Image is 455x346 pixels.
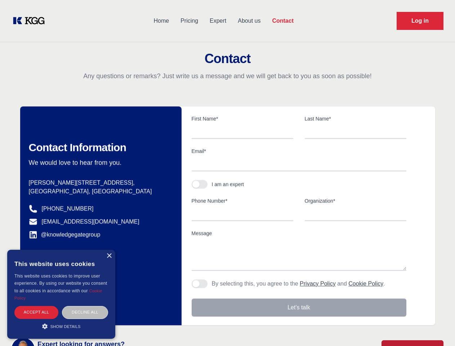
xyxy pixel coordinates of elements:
[192,197,293,204] label: Phone Number*
[42,217,139,226] a: [EMAIL_ADDRESS][DOMAIN_NAME]
[300,280,336,287] a: Privacy Policy
[42,204,94,213] a: [PHONE_NUMBER]
[397,12,443,30] a: Request Demo
[192,298,406,316] button: Let's talk
[232,12,266,30] a: About us
[212,181,244,188] div: I am an expert
[14,323,108,330] div: Show details
[14,306,58,319] div: Accept all
[305,197,406,204] label: Organization*
[148,12,175,30] a: Home
[29,158,170,167] p: We would love to hear from you.
[305,115,406,122] label: Last Name*
[29,178,170,187] p: [PERSON_NAME][STREET_ADDRESS],
[192,115,293,122] label: First Name*
[14,274,107,293] span: This website uses cookies to improve user experience. By using our website you consent to all coo...
[29,141,170,154] h2: Contact Information
[14,289,102,300] a: Cookie Policy
[62,306,108,319] div: Decline all
[9,52,446,66] h2: Contact
[9,72,446,80] p: Any questions or remarks? Just write us a message and we will get back to you as soon as possible!
[348,280,383,287] a: Cookie Policy
[192,147,406,155] label: Email*
[12,15,50,27] a: KOL Knowledge Platform: Talk to Key External Experts (KEE)
[106,253,112,259] div: Close
[204,12,232,30] a: Expert
[50,324,81,329] span: Show details
[175,12,204,30] a: Pricing
[212,279,385,288] p: By selecting this, you agree to the and .
[419,311,455,346] iframe: Chat Widget
[29,187,170,196] p: [GEOGRAPHIC_DATA], [GEOGRAPHIC_DATA]
[29,230,101,239] a: @knowledgegategroup
[192,230,406,237] label: Message
[14,255,108,272] div: This website uses cookies
[266,12,299,30] a: Contact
